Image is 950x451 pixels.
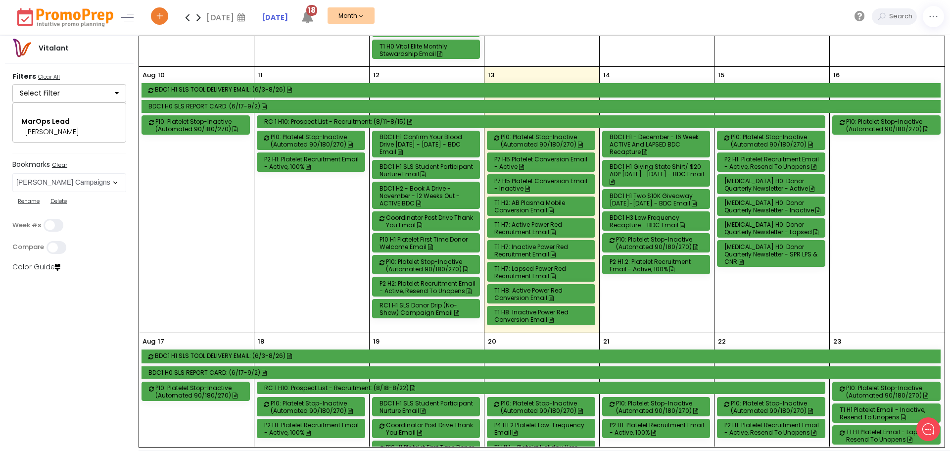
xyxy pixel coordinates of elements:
p: 16 [833,70,840,80]
div: P2 H1: Platelet Recruitment Email - Active, Resend to Unopens [724,155,821,170]
h1: Hello ! [15,48,183,64]
div: P10: Platelet Stop-Inactive (Automated 90/180/270) [155,118,252,133]
div: T1 H8: Inactive Power Red Conversion Email [494,308,591,323]
span: 18 [306,5,317,16]
div: BDC1 H1 SLS Student Participant Nurture Email [380,163,476,178]
td: August 15, 2025 [714,67,830,333]
div: Coordinator Post Drive Thank You Email [386,421,482,436]
input: Search [887,8,917,25]
div: P10 H1 Platelet First Time Donor Welcome Email [380,236,476,251]
div: P10: Platelet Stop-Inactive (Automated 90/180/270) [846,384,943,399]
div: P10: Platelet Stop-Inactive (Automated 90/180/270) [501,133,597,148]
p: 21 [603,337,610,347]
div: P2 H1: Platelet Recruitment Email - Active, 100% [264,155,361,170]
p: 11 [258,70,263,80]
div: BDC1 H1 Giving State Shirt/ $20 ADP [DATE]- [DATE] - BDC Email [610,163,706,185]
div: P4 H1.2 Platelet Low-Frequency Email [494,421,591,436]
p: 15 [718,70,724,80]
div: BDC1 H1 Two $10K Giveaway [DATE]-[DATE] - BDC Email [610,192,706,207]
td: August 13, 2025 [484,67,600,333]
div: P10: Platelet Stop-Inactive (Automated 90/180/270) [271,400,367,414]
div: RC 1 H10: Prospect List - Recruitment: (8/18-8/22) [264,384,821,392]
div: P10: Platelet Stop-Inactive (Automated 90/180/270) [616,236,712,251]
div: P10: Platelet Stop-Inactive (Automated 90/180/270) [731,400,827,414]
div: BDC1 H1 SLS Student Participant Nurture Email [380,400,476,414]
td: August 11, 2025 [254,67,370,333]
div: BDC1 H1 Confirm Your Blood Drive [DATE] - [DATE] - BDC Email [380,133,476,155]
div: P7 H5 Platelet Conversion Email - Inactive [494,177,591,192]
div: BDC1 H1 SLS TOOL DELIVERY EMAIL: (6/3-8/26) [155,352,943,359]
span: We run on Gist [83,346,125,352]
u: Rename [18,197,40,205]
strong: Filters [12,71,36,81]
p: 10 [158,70,165,80]
label: Week #s [12,221,41,229]
div: [MEDICAL_DATA] H0: Donor Quarterly Newsletter - Inactive [724,199,821,214]
div: BDC1 H2 - Book a Drive - November - 12 Weeks out - ACTIVE BDC [380,185,476,207]
div: BDC1 H3 Low Frequency Recapture - BDC Email [610,214,706,229]
div: P2 H1: Platelet Recruitment Email - Active, 100% [610,421,706,436]
button: New conversation [15,100,183,119]
label: Compare [12,243,44,251]
button: Select Filter [12,84,126,103]
div: BDC1 H0 SLS REPORT CARD: (6/17-9/2) [148,369,937,376]
p: 13 [488,70,494,80]
span: New conversation [64,105,119,113]
iframe: gist-messenger-bubble-iframe [916,417,940,441]
div: P10: Platelet Stop-Inactive (Automated 90/180/270) [616,400,712,414]
div: [MEDICAL_DATA] H0: Donor Quarterly Newsletter - Lapsed [724,221,821,236]
div: P2 H2: Platelet Recruitment Email - Active, Resend to Unopens [380,280,476,295]
div: [PERSON_NAME] [25,127,114,137]
div: P10: Platelet Stop-Inactive (Automated 90/180/270) [501,400,597,414]
div: P2 H1: Platelet Recruitment Email - Active, 100% [264,421,361,436]
div: T1 H7: Lapsed Power Red Recruitment Email [494,265,591,280]
div: RC1 H1 SLS Donor Drip (No-Show) Campaign Email [380,301,476,316]
div: P10: Platelet Stop-Inactive (Automated 90/180/270) [731,133,827,148]
div: [MEDICAL_DATA] H0: Donor Quarterly Newsletter - Active [724,177,821,192]
div: T1 H8: Active Power Red Conversion Email [494,287,591,301]
div: T1 H1 Platelet Email - Lapsed, Resend to Unopens [846,428,943,443]
div: Coordinator Post Drive Thank You Email [386,214,482,229]
td: August 14, 2025 [599,67,714,333]
p: 18 [258,337,264,347]
p: 23 [833,337,841,347]
p: 14 [603,70,610,80]
a: Color Guide [12,262,60,272]
strong: [DATE] [262,12,288,22]
p: 12 [373,70,380,80]
div: T1 H7: Active Power Red Recruitment Email [494,221,591,236]
div: BDC1 H1 - December - 16 Week ACTIVE and LAPSED BDC Recapture [610,133,706,155]
div: Vitalant [32,43,76,53]
u: Clear All [38,73,60,81]
p: 17 [158,337,164,347]
u: Clear [52,161,67,169]
div: T1 H7: Inactive Power Red Recruitment Email [494,243,591,258]
p: Aug [142,337,155,347]
div: [DATE] [206,10,248,25]
div: RC 1 H10: Prospect List - Recruitment: (8/11-8/15) [264,118,821,125]
div: T1 H2: AB Plasma Mobile Conversion Email [494,199,591,214]
p: 19 [373,337,380,347]
h2: What can we do to help? [15,66,183,82]
img: vitalantlogo.png [12,38,32,58]
p: Aug [142,70,155,80]
div: [MEDICAL_DATA] H0: Donor Quarterly Newsletter - SPR LPS & CNR [724,243,821,265]
label: Bookmarks [12,160,126,171]
a: [DATE] [262,12,288,23]
td: August 12, 2025 [369,67,484,333]
div: P7 H5 Platelet Conversion Email - Active [494,155,591,170]
td: August 16, 2025 [829,67,945,333]
div: T1 H1 Platelet Email - Inactive, Resend to Unopens [840,406,936,421]
div: P10: Platelet Stop-Inactive (Automated 90/180/270) [271,133,367,148]
p: 20 [488,337,496,347]
div: P10: Platelet Stop-Inactive (Automated 90/180/270) [155,384,252,399]
div: P10: Platelet Stop-Inactive (Automated 90/180/270) [846,118,943,133]
div: T1 H0 Vital Elite Monthly Stewardship Email [380,43,476,57]
div: BDC1 H0 SLS REPORT CARD: (6/17-9/2) [148,102,937,110]
div: P2 H1.2: Platelet Recruitment Email - Active, 100% [610,258,706,273]
div: P2 H1: Platelet Recruitment Email - Active, Resend to Unopens [724,421,821,436]
div: MarOps Lead [21,116,117,127]
p: 22 [718,337,726,347]
div: P10: Platelet Stop-Inactive (Automated 90/180/270) [386,258,482,273]
u: Delete [50,197,67,205]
